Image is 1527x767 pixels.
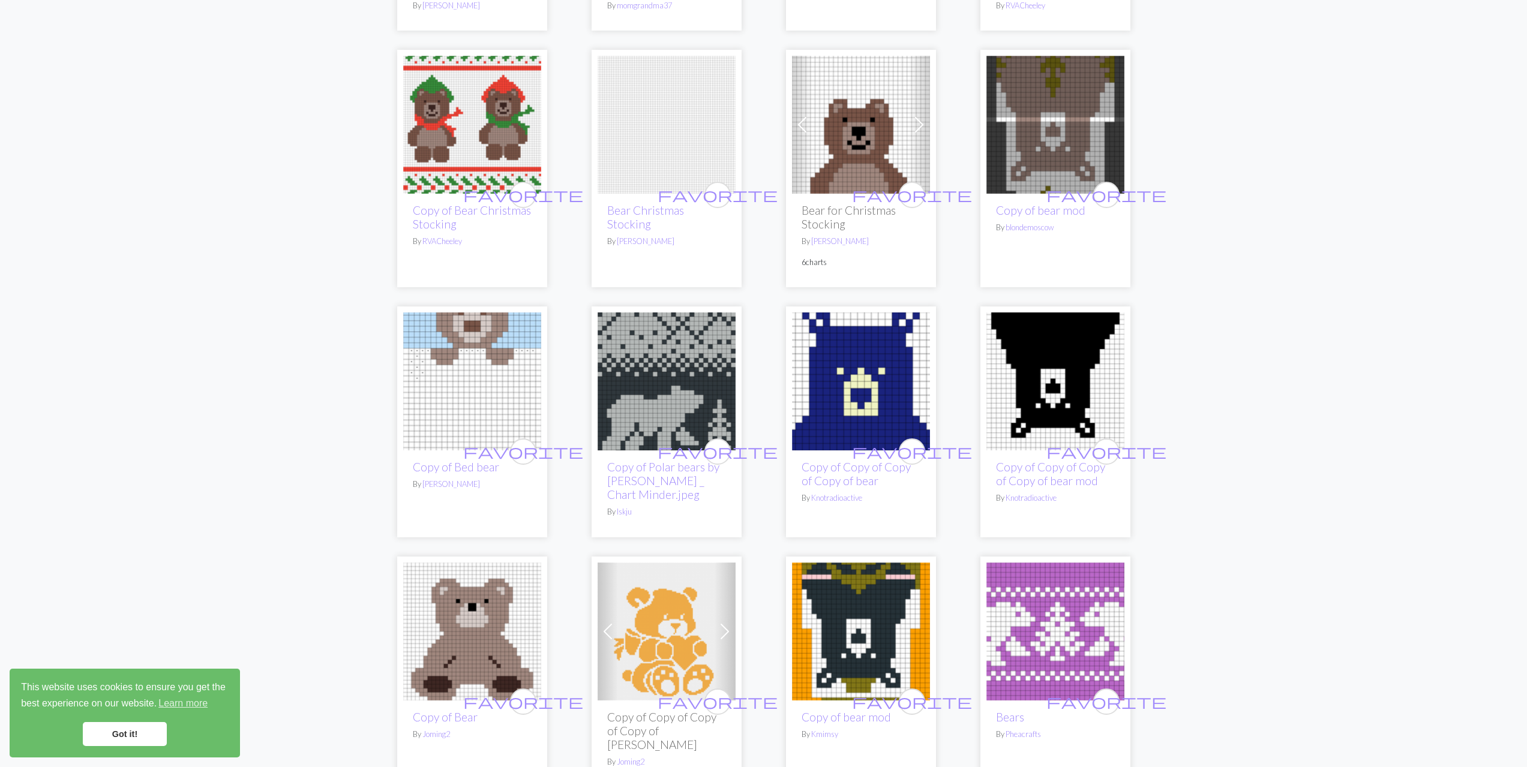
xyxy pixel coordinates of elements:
[792,624,930,636] a: bear mod
[403,374,541,386] a: Bed bear
[598,56,736,194] img: Bear Christmas Stocking
[811,493,862,503] a: Knotradioactive
[802,460,911,488] a: Copy of Copy of Copy of Copy of bear
[1046,185,1166,204] span: favorite
[598,624,736,636] a: Teddy Bear Chart
[811,236,869,246] a: [PERSON_NAME]
[598,118,736,129] a: Bear Christmas Stocking
[413,203,531,231] a: Copy of Bear Christmas Stocking
[986,312,1124,450] img: 28beahrh
[422,479,480,489] a: [PERSON_NAME]
[996,460,1105,488] a: Copy of Copy of Copy of Copy of bear mod
[1046,183,1166,207] i: favourite
[422,729,450,739] a: Joming2
[83,722,167,746] a: dismiss cookie message
[802,729,920,740] p: By
[413,710,478,724] a: Copy of Bear
[607,236,726,247] p: By
[996,222,1115,233] p: By
[607,203,684,231] a: Bear Christmas Stocking
[463,690,583,714] i: favourite
[413,729,532,740] p: By
[1046,442,1166,461] span: favorite
[422,1,480,10] a: [PERSON_NAME]
[21,680,229,712] span: This website uses cookies to ensure you get the best experience on our website.
[986,118,1124,129] a: Un-bearable Mod
[1046,692,1166,711] span: favorite
[792,118,930,129] a: Bear for Christmas Stocking
[413,460,499,474] a: Copy of Bed bear
[510,438,536,465] button: favourite
[658,442,778,461] span: favorite
[10,669,240,757] div: cookieconsent
[986,374,1124,386] a: 28beahrh
[986,624,1124,636] a: Bears
[802,203,920,231] h2: Bear for Christmas Stocking
[598,374,736,386] a: Bear
[996,492,1115,504] p: By
[899,438,925,465] button: favourite
[802,236,920,247] p: By
[413,479,532,490] p: By
[852,183,972,207] i: favourite
[1006,729,1041,739] a: Pheacrafts
[422,236,462,246] a: RVACheeley
[792,56,930,194] img: Bear for Christmas Stocking
[617,507,632,516] a: Iskju
[899,688,925,715] button: favourite
[986,56,1124,194] img: Un-bearable Mod
[463,440,583,464] i: favourite
[792,374,930,386] a: bear
[1006,222,1054,232] a: blondemoscow
[658,440,778,464] i: favourite
[1093,688,1120,715] button: favourite
[899,182,925,208] button: favourite
[598,312,736,450] img: Bear
[658,183,778,207] i: favourite
[704,688,731,715] button: favourite
[802,710,891,724] a: Copy of bear mod
[1006,1,1045,10] a: RVACheeley
[704,438,731,465] button: favourite
[403,312,541,450] img: Bed bear
[1093,438,1120,465] button: favourite
[463,183,583,207] i: favourite
[617,1,672,10] a: momgrandma37
[996,710,1024,724] a: Bears
[598,563,736,700] img: Teddy Bear Chart
[802,492,920,504] p: By
[463,442,583,461] span: favorite
[1046,440,1166,464] i: favourite
[704,182,731,208] button: favourite
[403,118,541,129] a: Bear Christmas Stocking
[802,257,920,268] p: 6 charts
[463,692,583,711] span: favorite
[1006,493,1057,503] a: Knotradioactive
[852,690,972,714] i: favourite
[510,182,536,208] button: favourite
[607,506,726,518] p: By
[1093,182,1120,208] button: favourite
[852,692,972,711] span: favorite
[792,563,930,700] img: bear mod
[852,440,972,464] i: favourite
[607,460,719,501] a: Copy of Polar bears by [PERSON_NAME] _ Chart Minder.jpeg
[986,563,1124,700] img: Bears
[607,710,726,751] h2: Copy of Copy of Copy of Copy of [PERSON_NAME]
[658,185,778,204] span: favorite
[1046,690,1166,714] i: favourite
[413,236,532,247] p: By
[403,56,541,194] img: Bear Christmas Stocking
[403,563,541,700] img: Bear
[852,185,972,204] span: favorite
[157,694,209,712] a: learn more about cookies
[852,442,972,461] span: favorite
[658,690,778,714] i: favourite
[996,203,1085,217] a: Copy of bear mod
[996,729,1115,740] p: By
[510,688,536,715] button: favourite
[617,236,674,246] a: [PERSON_NAME]
[658,692,778,711] span: favorite
[792,312,930,450] img: bear
[617,757,644,766] a: Joming2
